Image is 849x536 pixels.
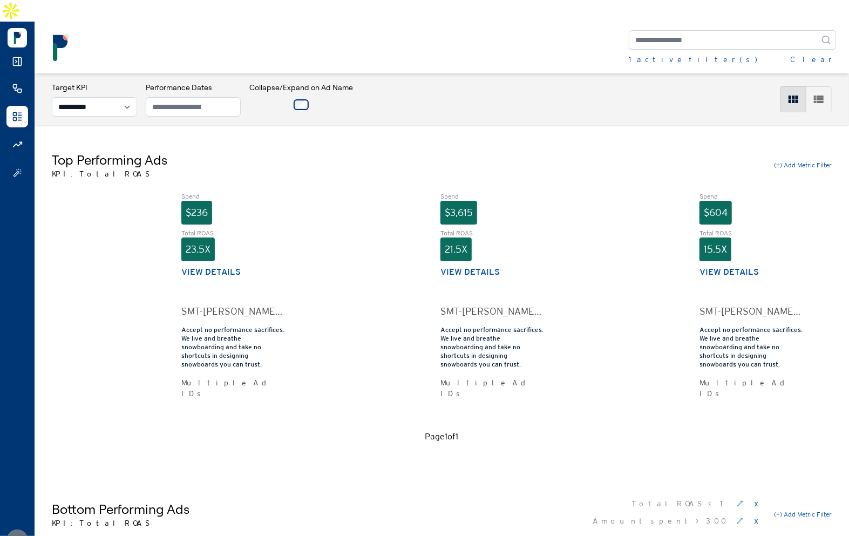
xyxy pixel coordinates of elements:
[629,54,757,65] button: 1active filter(s)
[629,54,757,65] div: 1 active filter(s)
[790,54,836,65] button: Clear
[47,34,74,61] img: logo
[440,377,544,399] div: Multiple Ad IDs
[52,151,167,168] h5: Top Performing Ads
[699,377,803,399] div: Multiple Ad IDs
[752,495,760,512] button: x
[440,201,477,225] div: $3,615
[181,325,285,369] div: Accept no performance sacrifices. We live and breathe snowboarding and take no shortcuts in desig...
[631,498,728,509] span: Total ROAS < 1
[181,201,212,225] div: $236
[8,28,27,48] img: Logo
[52,518,189,528] p: KPI: Total ROAS
[699,192,803,201] div: Spend
[440,304,544,319] div: SMT-[PERSON_NAME]-US-FACEBOOK-SOCIAL-EVERGREEN-HARDGOODS-CHUTE-VIDEOCOLLECTION
[440,266,500,279] button: View details
[440,192,544,201] div: Spend
[774,510,832,519] button: (+) Add Metric Filter
[52,168,167,179] p: KPI: Total ROAS
[699,304,803,319] div: SMT-[PERSON_NAME]-US-FACEBOOK-SOCIAL-EVERGREEN-HARDGOODS-GLACIEREDGE-STATIC-COLLECTION
[181,238,215,261] div: 23.5X
[752,512,760,530] button: x
[593,515,728,526] span: Amount spent > 300
[181,377,285,399] div: Multiple Ad IDs
[699,325,803,369] div: Accept no performance sacrifices. We live and breathe snowboarding and take no shortcuts in desig...
[52,500,189,518] h5: Bottom Performing Ads
[699,229,803,238] div: Total ROAS
[774,161,832,169] button: (+) Add Metric Filter
[699,201,732,225] div: $604
[181,266,241,279] button: View details
[146,82,241,93] h3: Performance Dates
[440,325,544,369] div: Accept no performance sacrifices. We live and breathe snowboarding and take no shortcuts in desig...
[699,266,759,279] button: View details
[181,192,285,201] div: Spend
[249,82,353,93] h3: Collapse/Expand on Ad Name
[699,238,731,261] div: 15.5X
[425,430,459,443] div: Page 1 of 1
[181,229,285,238] div: Total ROAS
[440,238,472,261] div: 21.5X
[440,229,544,238] div: Total ROAS
[181,304,285,319] div: SMT-[PERSON_NAME]-US-FACEBOOK-SOCIAL-EVERGREEN-HARDGOODS-SPINES-STATIC
[52,82,137,93] h3: Target KPI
